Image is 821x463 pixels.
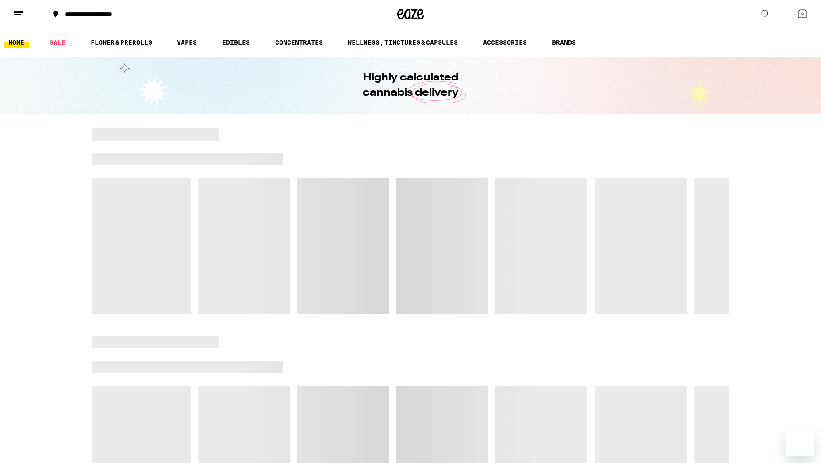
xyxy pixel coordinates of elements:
a: HOME [4,37,29,48]
iframe: Button to launch messaging window [786,428,814,456]
a: VAPES [173,37,201,48]
a: BRANDS [548,37,580,48]
a: FLOWER & PREROLLS [86,37,157,48]
a: CONCENTRATES [271,37,327,48]
a: EDIBLES [218,37,254,48]
a: SALE [45,37,70,48]
h1: Highly calculated cannabis delivery [338,70,483,100]
a: WELLNESS, TINCTURES & CAPSULES [343,37,462,48]
a: ACCESSORIES [479,37,531,48]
